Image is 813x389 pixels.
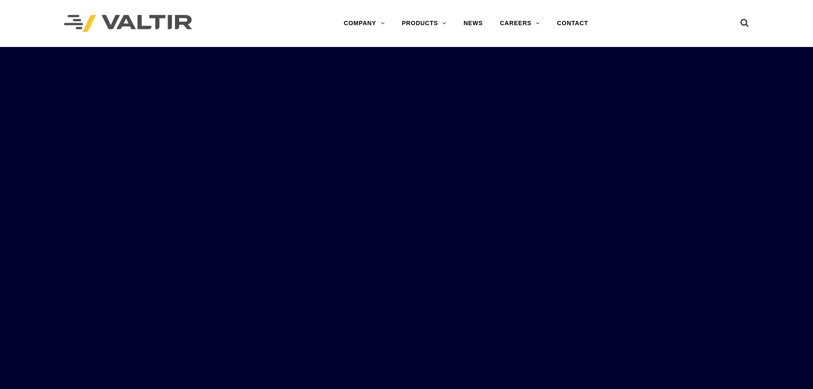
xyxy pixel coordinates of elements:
a: NEWS [455,15,491,32]
a: COMPANY [335,15,393,32]
a: CONTACT [548,15,597,32]
a: CAREERS [491,15,548,32]
a: PRODUCTS [393,15,455,32]
img: Valtir [64,15,192,32]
